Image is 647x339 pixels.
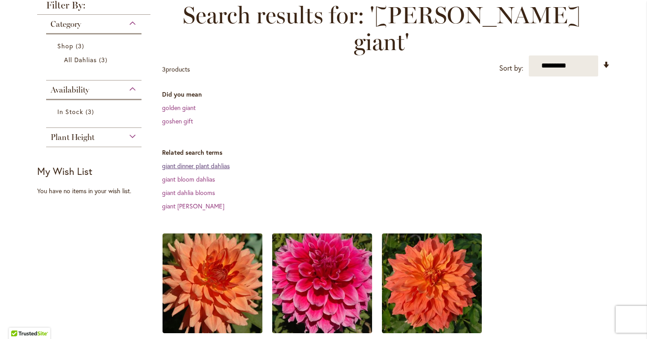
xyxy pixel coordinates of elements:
[382,326,482,335] a: Mango Madness
[162,62,190,76] p: products
[64,55,126,64] a: All Dahlias
[64,55,97,64] span: All Dahlias
[272,233,372,333] img: EMORY PAUL
[162,175,215,183] a: giant bloom dahlias
[51,132,94,142] span: Plant Height
[37,165,92,178] strong: My Wish List
[7,307,32,332] iframe: Launch Accessibility Center
[37,186,157,195] div: You have no items in your wish list.
[162,117,193,125] a: goshen gift
[162,202,224,210] a: giant [PERSON_NAME]
[57,107,133,116] a: In Stock 3
[57,41,133,51] a: Shop
[37,0,151,15] strong: Filter By:
[57,107,83,116] span: In Stock
[162,2,601,55] span: Search results for: '[PERSON_NAME] giant'
[57,42,73,50] span: Shop
[51,19,81,29] span: Category
[99,55,110,64] span: 3
[162,161,230,170] a: giant dinner plant dahlias
[86,107,96,116] span: 3
[163,326,262,335] a: Baarn Bounty
[499,60,523,76] label: Sort by:
[162,188,215,197] a: giant dahlia blooms
[162,148,610,157] dt: Related search terms
[382,233,482,333] img: Mango Madness
[51,85,89,95] span: Availability
[162,103,196,112] a: golden giant
[163,233,262,333] img: Baarn Bounty
[76,41,86,51] span: 3
[272,326,372,335] a: EMORY PAUL
[162,90,610,99] dt: Did you mean
[162,65,166,73] span: 3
